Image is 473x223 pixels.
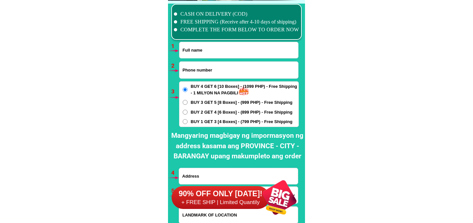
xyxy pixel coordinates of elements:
[170,131,305,162] h2: Mangyaring magbigay ng impormasyon ng address kasama ang PROVINCE - CITY - BARANGAY upang makumpl...
[183,100,188,105] input: BUY 3 GET 5 [8 Boxes] - (999 PHP) - Free Shipping
[179,168,298,184] input: Input address
[183,119,188,124] input: BUY 1 GET 3 [4 Boxes] - (799 PHP) - Free Shipping
[191,99,293,106] span: BUY 3 GET 5 [8 Boxes] - (999 PHP) - Free Shipping
[183,87,188,92] input: BUY 4 GET 6 [10 Boxes] - (1099 PHP) - Free Shipping - 1 MILYON NA PAGBILI
[171,42,179,51] h6: 1
[174,26,299,34] li: COMPLETE THE FORM BELOW TO ORDER NOW
[174,10,299,18] li: CASH ON DELIVERY (COD)
[172,189,269,199] h6: 90% OFF ONLY [DATE]!
[183,110,188,115] input: BUY 2 GET 4 [6 Boxes] - (899 PHP) - Free Shipping
[171,187,179,195] h6: 5
[171,62,179,70] h6: 2
[171,169,179,177] h6: 4
[191,83,298,96] span: BUY 4 GET 6 [10 Boxes] - (1099 PHP) - Free Shipping - 1 MILYON NA PAGBILI
[172,199,269,206] h6: + FREE SHIP | Limited Quantily
[171,88,179,96] h6: 3
[191,109,293,116] span: BUY 2 GET 4 [6 Boxes] - (899 PHP) - Free Shipping
[179,62,298,78] input: Input phone_number
[174,18,299,26] li: FREE SHIPPING (Receive after 4-10 days of shipping)
[179,42,298,58] input: Input full_name
[191,119,293,125] span: BUY 1 GET 3 [4 Boxes] - (799 PHP) - Free Shipping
